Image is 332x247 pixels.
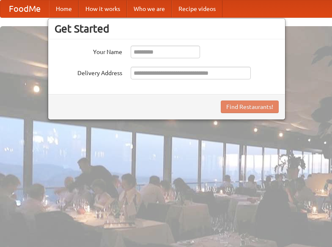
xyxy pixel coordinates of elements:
[55,46,122,56] label: Your Name
[221,100,279,113] button: Find Restaurants!
[0,0,49,17] a: FoodMe
[49,0,79,17] a: Home
[79,0,127,17] a: How it works
[127,0,172,17] a: Who we are
[55,22,279,35] h3: Get Started
[55,67,122,77] label: Delivery Address
[172,0,222,17] a: Recipe videos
